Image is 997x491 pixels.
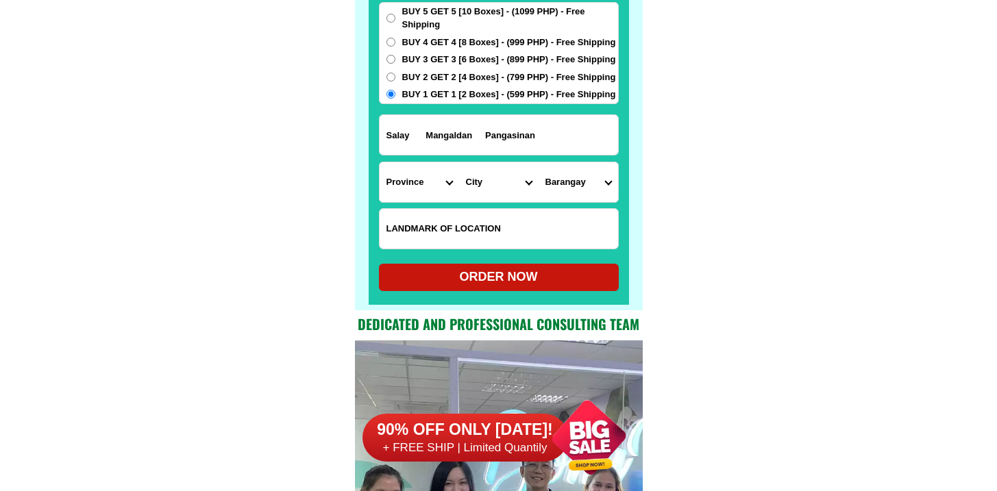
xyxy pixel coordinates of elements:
span: BUY 1 GET 1 [2 Boxes] - (599 PHP) - Free Shipping [402,88,616,101]
input: Input LANDMARKOFLOCATION [380,209,618,249]
select: Select district [459,162,539,202]
select: Select province [380,162,459,202]
h6: + FREE SHIP | Limited Quantily [362,440,568,455]
input: BUY 4 GET 4 [8 Boxes] - (999 PHP) - Free Shipping [386,38,395,47]
span: BUY 2 GET 2 [4 Boxes] - (799 PHP) - Free Shipping [402,71,616,84]
h6: 90% OFF ONLY [DATE]! [362,420,568,440]
input: BUY 1 GET 1 [2 Boxes] - (599 PHP) - Free Shipping [386,90,395,99]
span: BUY 3 GET 3 [6 Boxes] - (899 PHP) - Free Shipping [402,53,616,66]
input: BUY 3 GET 3 [6 Boxes] - (899 PHP) - Free Shipping [386,55,395,64]
h2: Dedicated and professional consulting team [355,314,643,334]
input: BUY 5 GET 5 [10 Boxes] - (1099 PHP) - Free Shipping [386,14,395,23]
span: BUY 4 GET 4 [8 Boxes] - (999 PHP) - Free Shipping [402,36,616,49]
select: Select commune [539,162,618,202]
div: ORDER NOW [379,268,619,286]
span: BUY 5 GET 5 [10 Boxes] - (1099 PHP) - Free Shipping [402,5,618,32]
input: Input address [380,115,618,155]
input: BUY 2 GET 2 [4 Boxes] - (799 PHP) - Free Shipping [386,73,395,81]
